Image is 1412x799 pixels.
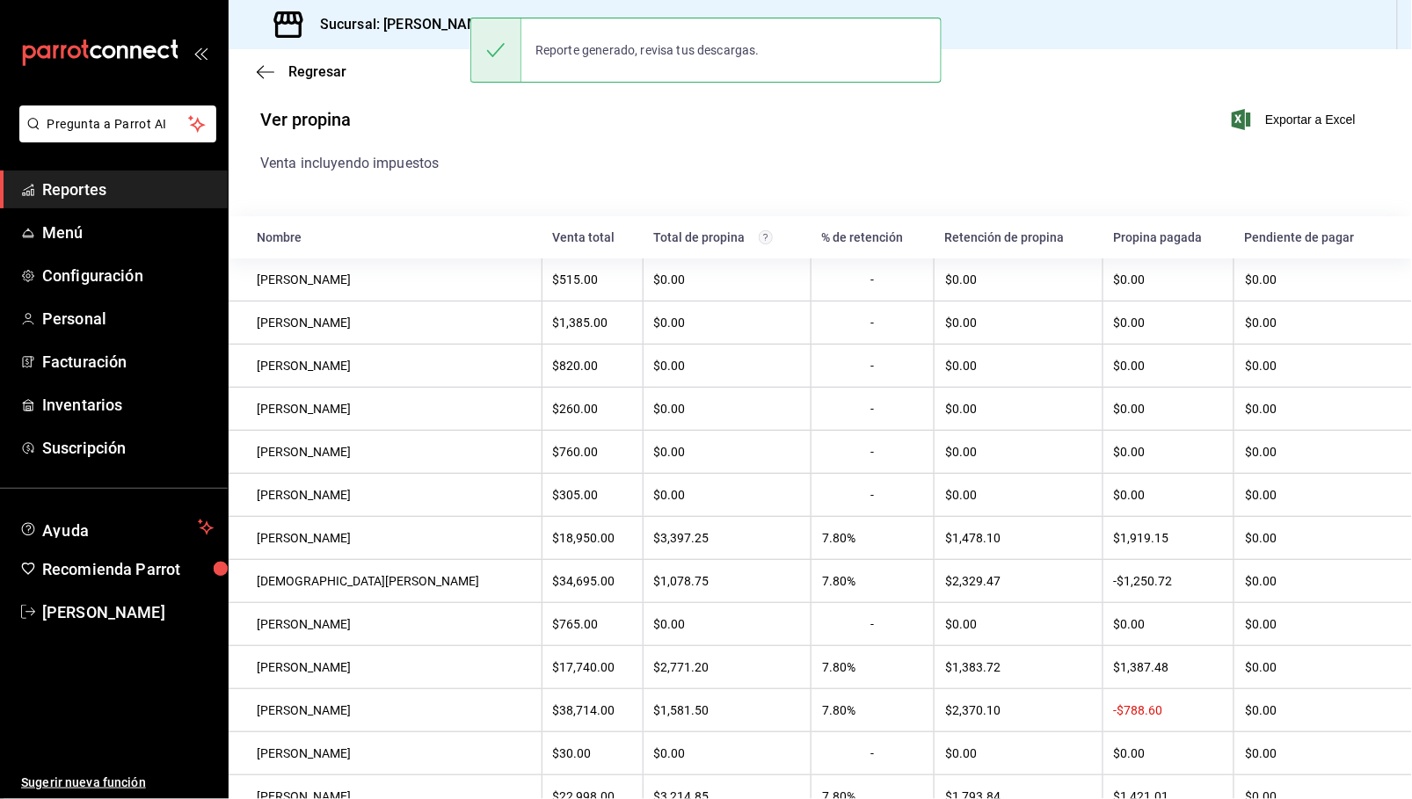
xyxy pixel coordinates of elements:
[42,557,214,581] span: Recomienda Parrot
[653,230,801,244] div: Total de propina
[257,531,531,545] div: [PERSON_NAME]
[553,316,632,330] div: $1,385.00
[945,445,1092,459] div: $0.00
[553,359,632,373] div: $820.00
[21,774,214,792] span: Sugerir nueva función
[822,703,923,717] div: 7.80%
[654,531,801,545] div: $3,397.25
[42,393,214,417] span: Inventarios
[822,402,923,416] div: -
[19,105,216,142] button: Pregunta a Parrot AI
[553,574,632,588] div: $34,695.00
[553,488,632,502] div: $305.00
[1245,359,1384,373] div: $0.00
[42,221,214,244] span: Menú
[257,445,531,459] div: [PERSON_NAME]
[42,178,214,201] span: Reportes
[654,272,801,287] div: $0.00
[654,574,801,588] div: $1,078.75
[945,703,1092,717] div: $2,370.10
[42,307,214,330] span: Personal
[759,230,773,244] svg: Total de propinas cobradas con el Punto de Venta y Terminal Pay antes de comisiones
[1114,703,1224,717] div: -$788.60
[822,359,923,373] div: -
[1245,617,1384,631] div: $0.00
[822,746,923,760] div: -
[945,402,1092,416] div: $0.00
[257,359,531,373] div: [PERSON_NAME]
[945,272,1092,287] div: $0.00
[257,703,531,717] div: [PERSON_NAME]
[246,153,1384,181] div: Venta incluyendo impuestos
[257,574,531,588] div: [DEMOGRAPHIC_DATA][PERSON_NAME]
[1245,531,1384,545] div: $0.00
[260,108,351,132] h1: Ver propina
[1245,488,1384,502] div: $0.00
[945,574,1092,588] div: $2,329.47
[257,316,531,330] div: [PERSON_NAME]
[945,660,1092,674] div: $1,383.72
[945,617,1092,631] div: $0.00
[257,63,346,80] button: Regresar
[822,574,923,588] div: 7.80%
[1113,230,1224,244] div: Propina pagada
[1114,402,1224,416] div: $0.00
[822,316,923,330] div: -
[654,402,801,416] div: $0.00
[42,264,214,287] span: Configuración
[945,316,1092,330] div: $0.00
[654,703,801,717] div: $1,581.50
[193,46,207,60] button: open_drawer_menu
[1245,230,1384,244] div: Pendiente de pagar
[1245,402,1384,416] div: $0.00
[42,350,214,374] span: Facturación
[945,746,1092,760] div: $0.00
[1245,272,1384,287] div: $0.00
[257,488,531,502] div: [PERSON_NAME]
[822,617,923,631] div: -
[1235,109,1356,130] button: Exportar a Excel
[1114,746,1224,760] div: $0.00
[306,14,644,35] h3: Sucursal: [PERSON_NAME] ([GEOGRAPHIC_DATA])
[42,436,214,460] span: Suscripción
[47,115,189,134] span: Pregunta a Parrot AI
[822,445,923,459] div: -
[257,617,531,631] div: [PERSON_NAME]
[42,517,191,538] span: Ayuda
[1114,574,1224,588] div: -$1,250.72
[257,660,531,674] div: [PERSON_NAME]
[288,63,346,80] span: Regresar
[553,746,632,760] div: $30.00
[1114,359,1224,373] div: $0.00
[1245,746,1384,760] div: $0.00
[654,617,801,631] div: $0.00
[1114,617,1224,631] div: $0.00
[257,230,531,244] div: Nombre
[553,272,632,287] div: $515.00
[1114,660,1224,674] div: $1,387.48
[553,402,632,416] div: $260.00
[1114,531,1224,545] div: $1,919.15
[1245,703,1384,717] div: $0.00
[42,600,214,624] span: [PERSON_NAME]
[822,488,923,502] div: -
[1245,660,1384,674] div: $0.00
[1114,272,1224,287] div: $0.00
[257,746,531,760] div: [PERSON_NAME]
[654,660,801,674] div: $2,771.20
[553,703,632,717] div: $38,714.00
[822,272,923,287] div: -
[654,316,801,330] div: $0.00
[945,230,1093,244] div: Retención de propina
[654,359,801,373] div: $0.00
[257,272,531,287] div: [PERSON_NAME]
[945,359,1092,373] div: $0.00
[257,402,531,416] div: [PERSON_NAME]
[945,488,1092,502] div: $0.00
[822,230,924,244] div: % de retención
[1245,574,1384,588] div: $0.00
[12,127,216,146] a: Pregunta a Parrot AI
[553,617,632,631] div: $765.00
[553,445,632,459] div: $760.00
